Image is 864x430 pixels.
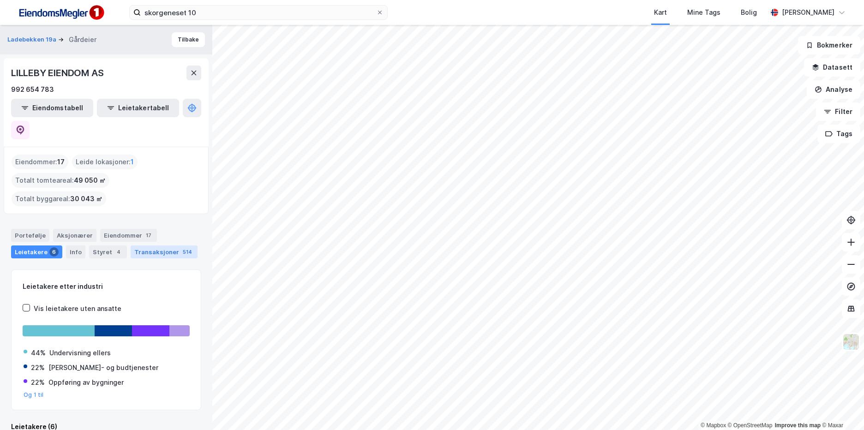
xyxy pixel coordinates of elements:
[100,229,157,242] div: Eiendommer
[89,245,127,258] div: Styret
[49,247,59,257] div: 6
[728,422,773,429] a: OpenStreetMap
[11,229,49,242] div: Portefølje
[48,377,124,388] div: Oppføring av bygninger
[11,66,105,80] div: LILLEBY EIENDOM AS
[144,231,153,240] div: 17
[24,391,44,399] button: Og 1 til
[741,7,757,18] div: Bolig
[31,347,46,358] div: 44%
[131,156,134,167] span: 1
[11,84,54,95] div: 992 654 783
[114,247,123,257] div: 4
[842,333,860,351] img: Z
[49,347,111,358] div: Undervisning ellers
[775,422,821,429] a: Improve this map
[141,6,376,19] input: Søk på adresse, matrikkel, gårdeiere, leietakere eller personer
[804,58,860,77] button: Datasett
[687,7,720,18] div: Mine Tags
[172,32,205,47] button: Tilbake
[31,377,45,388] div: 22%
[70,193,102,204] span: 30 043 ㎡
[131,245,198,258] div: Transaksjoner
[701,422,726,429] a: Mapbox
[11,99,93,117] button: Eiendomstabell
[31,362,45,373] div: 22%
[12,173,109,188] div: Totalt tomteareal :
[57,156,65,167] span: 17
[818,386,864,430] div: Kontrollprogram for chat
[34,303,121,314] div: Vis leietakere uten ansatte
[181,247,194,257] div: 514
[53,229,96,242] div: Aksjonærer
[72,155,138,169] div: Leide lokasjoner :
[12,155,68,169] div: Eiendommer :
[782,7,834,18] div: [PERSON_NAME]
[654,7,667,18] div: Kart
[97,99,179,117] button: Leietakertabell
[7,35,58,44] button: Ladebekken 19a
[48,362,158,373] div: [PERSON_NAME]- og budtjenester
[66,245,85,258] div: Info
[12,191,106,206] div: Totalt byggareal :
[74,175,106,186] span: 49 050 ㎡
[11,245,62,258] div: Leietakere
[818,386,864,430] iframe: Chat Widget
[798,36,860,54] button: Bokmerker
[69,34,96,45] div: Gårdeier
[807,80,860,99] button: Analyse
[816,102,860,121] button: Filter
[23,281,190,292] div: Leietakere etter industri
[817,125,860,143] button: Tags
[15,2,107,23] img: F4PB6Px+NJ5v8B7XTbfpPpyloAAAAASUVORK5CYII=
